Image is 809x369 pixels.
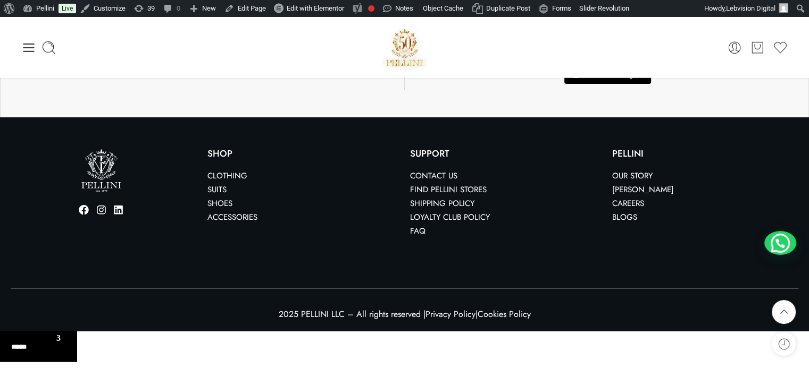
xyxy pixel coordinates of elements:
[410,170,457,182] a: Contact us
[368,5,374,12] div: Focus keyphrase not set
[426,308,476,320] a: Privacy Policy
[410,149,602,158] p: SUPPORT
[287,4,344,12] span: Edit with Elementor
[207,149,399,158] p: Shop
[478,308,531,320] a: Cookies Policy
[382,25,428,70] img: Pellini
[612,198,644,209] a: Careers
[410,198,474,209] a: Shipping Policy
[410,184,487,195] a: Find Pellini Stores
[726,4,775,12] span: Lebvision Digital
[612,170,653,182] a: Our Story
[727,40,742,55] a: My Account
[579,4,629,12] span: Slider Revolution
[207,211,257,223] a: Accessories
[410,225,426,237] a: FAQ
[750,40,765,55] a: Cart
[410,211,490,223] a: Loyalty Club Policy
[612,211,637,223] a: Blogs
[207,198,232,209] a: Shoes
[207,184,227,195] a: Suits
[612,149,804,158] p: PELLINI
[11,307,798,321] p: 2025 PELLINI LLC – All rights reserved | |
[382,25,428,70] a: Pellini -
[59,4,76,13] a: Live
[207,170,247,182] a: Clothing
[612,184,674,195] a: [PERSON_NAME]
[773,40,788,55] a: Wishlist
